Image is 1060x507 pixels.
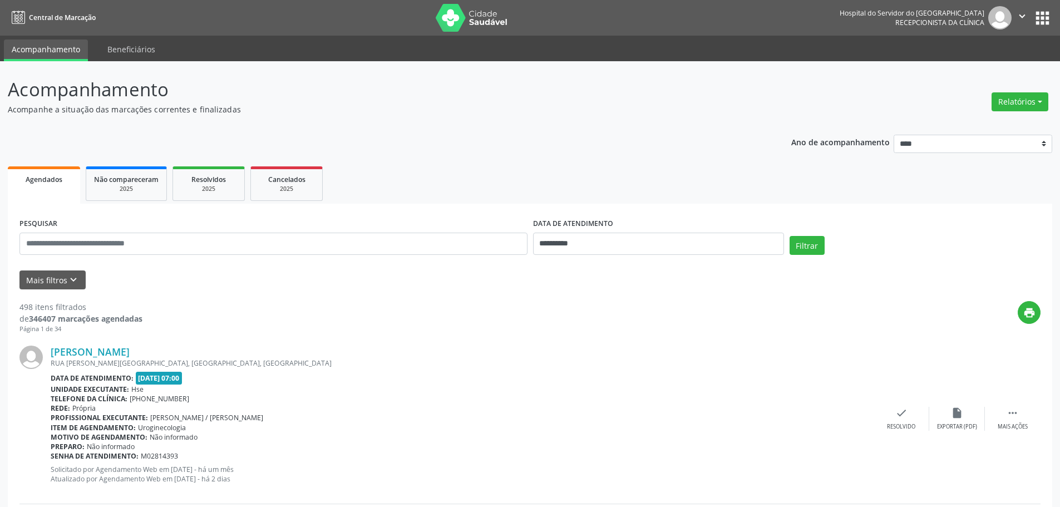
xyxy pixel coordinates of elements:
span: Resolvidos [191,175,226,184]
span: Não compareceram [94,175,159,184]
button: Mais filtroskeyboard_arrow_down [19,270,86,290]
b: Profissional executante: [51,413,148,422]
button: apps [1033,8,1052,28]
div: Resolvido [887,423,915,431]
span: M02814393 [141,451,178,461]
button: Relatórios [992,92,1048,111]
p: Ano de acompanhamento [791,135,890,149]
span: Agendados [26,175,62,184]
span: Não informado [150,432,198,442]
i: keyboard_arrow_down [67,274,80,286]
div: 2025 [259,185,314,193]
span: Cancelados [268,175,305,184]
i: insert_drive_file [951,407,963,419]
b: Senha de atendimento: [51,451,139,461]
button: print [1018,301,1041,324]
button:  [1012,6,1033,29]
div: Exportar (PDF) [937,423,977,431]
b: Telefone da clínica: [51,394,127,403]
div: Hospital do Servidor do [GEOGRAPHIC_DATA] [840,8,984,18]
i: check [895,407,908,419]
span: Própria [72,403,96,413]
span: Hse [131,385,144,394]
a: Acompanhamento [4,40,88,61]
div: 2025 [181,185,236,193]
label: DATA DE ATENDIMENTO [533,215,613,233]
label: PESQUISAR [19,215,57,233]
div: Mais ações [998,423,1028,431]
img: img [19,346,43,369]
div: de [19,313,142,324]
span: Uroginecologia [138,423,186,432]
span: [DATE] 07:00 [136,372,183,385]
p: Solicitado por Agendamento Web em [DATE] - há um mês Atualizado por Agendamento Web em [DATE] - h... [51,465,874,484]
span: [PHONE_NUMBER] [130,394,189,403]
p: Acompanhamento [8,76,739,104]
a: Central de Marcação [8,8,96,27]
b: Motivo de agendamento: [51,432,147,442]
span: [PERSON_NAME] / [PERSON_NAME] [150,413,263,422]
div: RUA [PERSON_NAME][GEOGRAPHIC_DATA], [GEOGRAPHIC_DATA], [GEOGRAPHIC_DATA] [51,358,874,368]
div: Página 1 de 34 [19,324,142,334]
b: Rede: [51,403,70,413]
span: Não informado [87,442,135,451]
button: Filtrar [790,236,825,255]
i:  [1007,407,1019,419]
a: Beneficiários [100,40,163,59]
i: print [1023,307,1036,319]
a: [PERSON_NAME] [51,346,130,358]
span: Recepcionista da clínica [895,18,984,27]
p: Acompanhe a situação das marcações correntes e finalizadas [8,104,739,115]
b: Preparo: [51,442,85,451]
span: Central de Marcação [29,13,96,22]
img: img [988,6,1012,29]
div: 2025 [94,185,159,193]
div: 498 itens filtrados [19,301,142,313]
b: Data de atendimento: [51,373,134,383]
b: Unidade executante: [51,385,129,394]
b: Item de agendamento: [51,423,136,432]
strong: 346407 marcações agendadas [29,313,142,324]
i:  [1016,10,1028,22]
